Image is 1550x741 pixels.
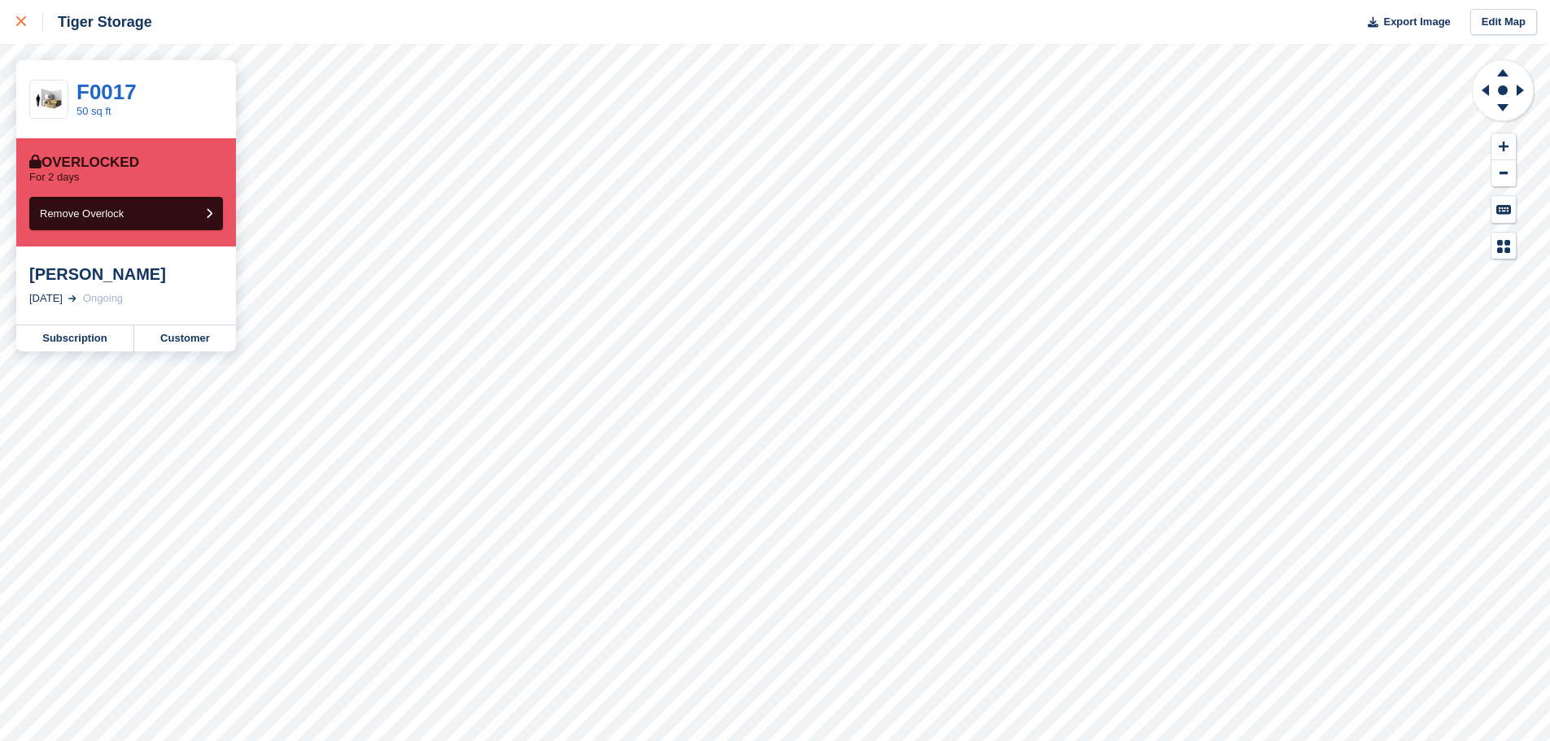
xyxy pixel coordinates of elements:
[29,264,223,284] div: [PERSON_NAME]
[29,197,223,230] button: Remove Overlock
[40,207,124,220] span: Remove Overlock
[29,155,139,171] div: Overlocked
[43,12,152,32] div: Tiger Storage
[29,290,63,307] div: [DATE]
[76,105,111,117] a: 50 sq ft
[76,80,137,104] a: F0017
[1470,9,1537,36] a: Edit Map
[1358,9,1451,36] button: Export Image
[134,325,236,351] a: Customer
[83,290,123,307] div: Ongoing
[16,325,134,351] a: Subscription
[1491,196,1516,223] button: Keyboard Shortcuts
[1491,133,1516,160] button: Zoom In
[30,85,68,114] img: 50-sqft-unit.jpg
[1491,233,1516,259] button: Map Legend
[1491,160,1516,187] button: Zoom Out
[68,295,76,302] img: arrow-right-light-icn-cde0832a797a2874e46488d9cf13f60e5c3a73dbe684e267c42b8395dfbc2abf.svg
[1383,14,1450,30] span: Export Image
[29,171,79,184] p: For 2 days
